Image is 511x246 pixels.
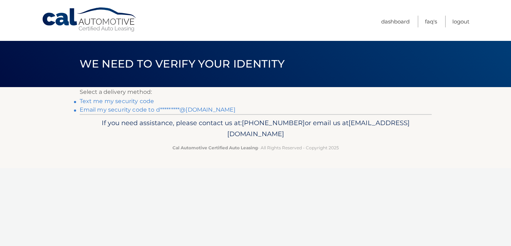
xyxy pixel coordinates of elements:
span: We need to verify your identity [80,57,285,70]
span: [PHONE_NUMBER] [242,119,305,127]
a: FAQ's [425,16,437,27]
p: Select a delivery method: [80,87,432,97]
a: Email my security code to d*********@[DOMAIN_NAME] [80,106,236,113]
a: Cal Automotive [42,7,138,32]
a: Logout [452,16,469,27]
p: - All Rights Reserved - Copyright 2025 [84,144,427,151]
a: Text me my security code [80,98,154,105]
p: If you need assistance, please contact us at: or email us at [84,117,427,140]
a: Dashboard [381,16,410,27]
strong: Cal Automotive Certified Auto Leasing [172,145,258,150]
